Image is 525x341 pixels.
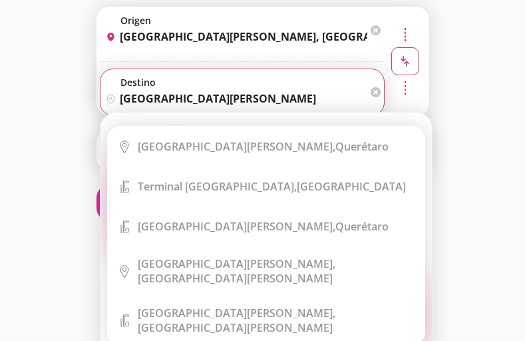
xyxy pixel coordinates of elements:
[96,184,429,221] button: Buscar
[138,256,415,286] div: [GEOGRAPHIC_DATA][PERSON_NAME]
[138,219,389,234] div: Querétaro
[100,82,367,115] input: Buscar Destino
[138,179,406,194] div: [GEOGRAPHIC_DATA]
[138,256,335,271] b: [GEOGRAPHIC_DATA][PERSON_NAME],
[120,76,387,89] label: Destino
[138,306,415,335] div: [GEOGRAPHIC_DATA][PERSON_NAME]
[138,179,297,194] b: Terminal [GEOGRAPHIC_DATA],
[138,219,335,234] b: [GEOGRAPHIC_DATA][PERSON_NAME],
[138,139,389,154] div: Querétaro
[120,14,387,27] label: Origen
[138,139,335,154] b: [GEOGRAPHIC_DATA][PERSON_NAME],
[100,20,367,53] input: Buscar Origen
[138,306,335,320] b: [GEOGRAPHIC_DATA][PERSON_NAME],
